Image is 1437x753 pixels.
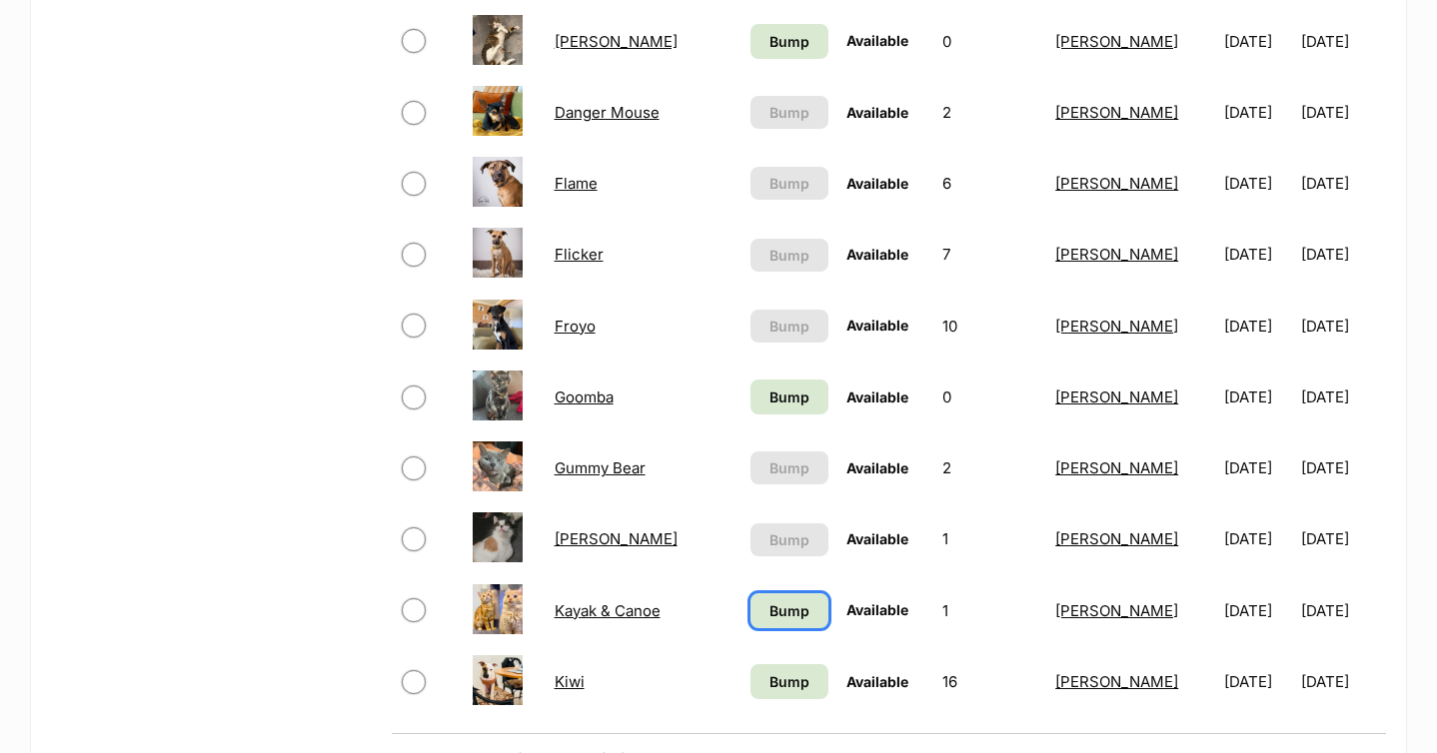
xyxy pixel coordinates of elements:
a: Kiwi [555,672,585,691]
span: Available [846,104,908,121]
td: [DATE] [1301,220,1384,289]
a: Flame [555,174,598,193]
td: 10 [934,292,1046,361]
td: [DATE] [1301,7,1384,76]
a: Kayak & Canoe [555,601,661,620]
td: [DATE] [1216,220,1299,289]
button: Bump [750,167,828,200]
span: Available [846,530,908,547]
span: Bump [769,386,809,407]
a: [PERSON_NAME] [555,529,678,548]
span: Bump [769,316,809,337]
span: Available [846,32,908,49]
button: Bump [750,96,828,129]
a: [PERSON_NAME] [1055,458,1178,477]
a: Bump [750,593,828,628]
a: Froyo [555,317,596,336]
span: Available [846,673,908,690]
button: Bump [750,310,828,343]
a: Bump [750,664,828,699]
td: [DATE] [1216,576,1299,645]
a: [PERSON_NAME] [555,32,678,51]
span: Available [846,601,908,618]
img: Kiwi [473,655,523,705]
span: Bump [769,31,809,52]
span: Bump [769,600,809,621]
a: [PERSON_NAME] [1055,601,1178,620]
td: [DATE] [1216,433,1299,502]
a: Danger Mouse [555,103,660,122]
a: [PERSON_NAME] [1055,317,1178,336]
a: Flicker [555,245,604,264]
img: Flame [473,157,523,207]
a: Bump [750,379,828,414]
td: [DATE] [1216,363,1299,431]
td: [DATE] [1301,576,1384,645]
td: 2 [934,433,1046,502]
td: 2 [934,78,1046,147]
button: Bump [750,239,828,272]
td: [DATE] [1301,433,1384,502]
a: [PERSON_NAME] [1055,174,1178,193]
td: [DATE] [1216,149,1299,218]
td: 7 [934,220,1046,289]
td: 6 [934,149,1046,218]
a: [PERSON_NAME] [1055,387,1178,406]
td: [DATE] [1216,78,1299,147]
img: Flicker [473,228,523,278]
span: Available [846,388,908,405]
a: [PERSON_NAME] [1055,672,1178,691]
span: Bump [769,173,809,194]
td: [DATE] [1216,7,1299,76]
span: Available [846,459,908,476]
a: Gummy Bear [555,458,646,477]
a: Bump [750,24,828,59]
td: [DATE] [1301,647,1384,716]
td: [DATE] [1216,504,1299,573]
td: [DATE] [1301,78,1384,147]
td: 0 [934,7,1046,76]
button: Bump [750,451,828,484]
a: [PERSON_NAME] [1055,529,1178,548]
td: [DATE] [1301,363,1384,431]
a: [PERSON_NAME] [1055,103,1178,122]
td: 16 [934,647,1046,716]
td: [DATE] [1301,292,1384,361]
td: 1 [934,504,1046,573]
span: Bump [769,529,809,550]
td: 1 [934,576,1046,645]
button: Bump [750,523,828,556]
td: [DATE] [1216,647,1299,716]
td: [DATE] [1301,504,1384,573]
a: [PERSON_NAME] [1055,32,1178,51]
span: Available [846,175,908,192]
span: Bump [769,245,809,266]
a: [PERSON_NAME] [1055,245,1178,264]
span: Available [846,317,908,334]
td: 0 [934,363,1046,431]
span: Available [846,246,908,263]
td: [DATE] [1216,292,1299,361]
td: [DATE] [1301,149,1384,218]
a: Goomba [555,387,614,406]
span: Bump [769,671,809,692]
span: Bump [769,457,809,478]
span: Bump [769,102,809,123]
